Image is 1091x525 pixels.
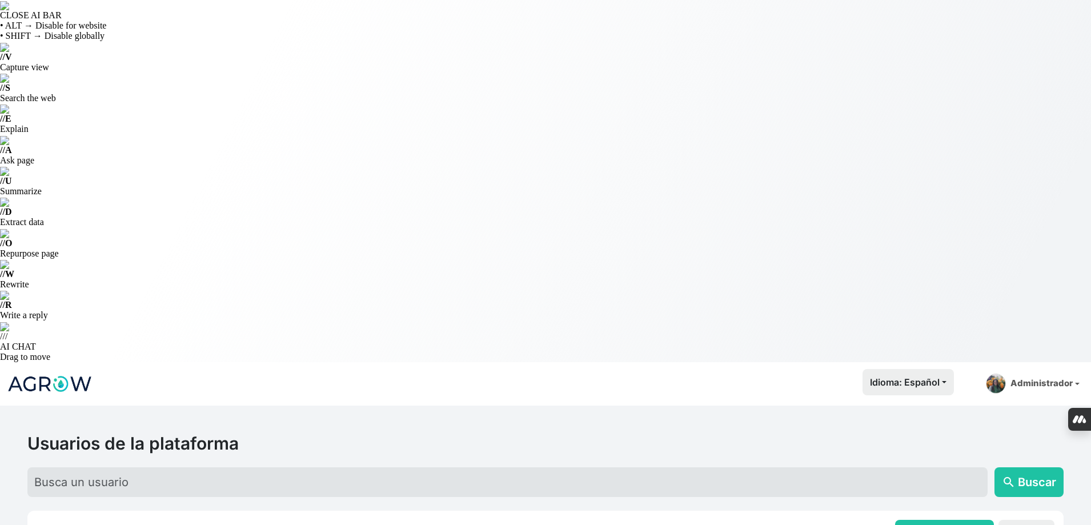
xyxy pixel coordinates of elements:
[981,369,1084,398] a: Administrador
[27,467,988,497] input: Busca un usuario
[986,374,1006,394] img: admin-picture
[7,370,93,398] img: Logo
[1002,475,1016,489] span: search
[27,433,1064,454] h2: Usuarios de la plataforma
[863,369,954,395] button: Idioma: Español
[994,467,1064,497] button: searchBuscar
[1018,474,1056,491] span: Buscar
